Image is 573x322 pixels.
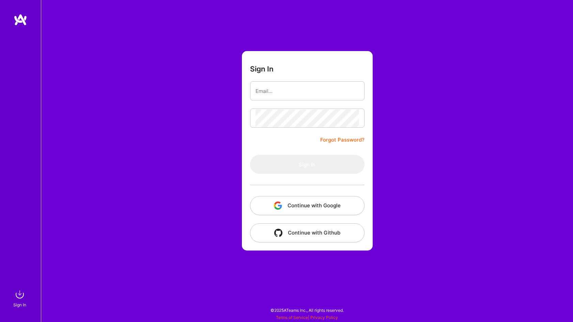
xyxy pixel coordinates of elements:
[250,196,365,215] button: Continue with Google
[250,155,365,174] button: Sign In
[13,288,27,301] img: sign in
[250,223,365,242] button: Continue with Github
[41,302,573,319] div: © 2025 ATeams Inc., All rights reserved.
[320,136,365,144] a: Forgot Password?
[274,229,282,237] img: icon
[250,65,274,73] h3: Sign In
[274,202,282,210] img: icon
[276,315,308,320] a: Terms of Service
[13,301,26,308] div: Sign In
[14,288,27,308] a: sign inSign In
[276,315,338,320] span: |
[14,14,27,26] img: logo
[255,82,359,100] input: Email...
[310,315,338,320] a: Privacy Policy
